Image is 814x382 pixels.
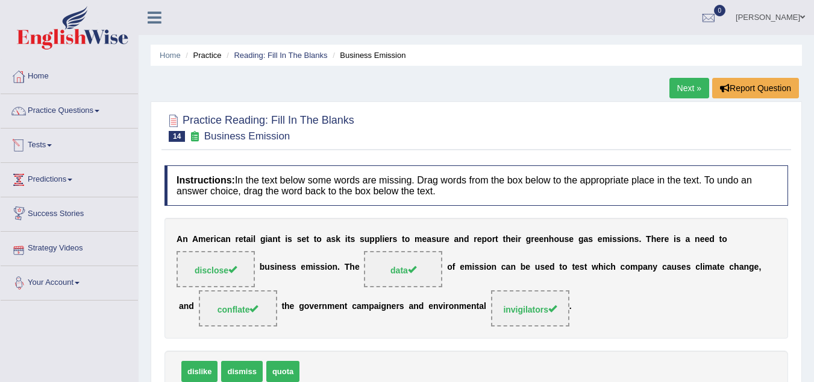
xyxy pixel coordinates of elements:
[739,263,744,272] b: a
[315,263,320,272] b: s
[549,263,555,272] b: d
[459,302,466,311] b: m
[206,234,211,244] b: e
[331,234,336,244] b: s
[399,302,404,311] b: s
[183,49,221,61] li: Practice
[471,302,477,311] b: n
[339,302,345,311] b: n
[598,234,603,244] b: e
[459,234,464,244] b: n
[179,302,184,311] b: a
[1,266,138,296] a: Your Account
[413,302,419,311] b: n
[653,263,657,272] b: y
[396,302,399,311] b: r
[381,302,386,311] b: g
[436,234,442,244] b: u
[465,263,472,272] b: m
[188,131,201,142] small: Exam occurring question
[643,263,648,272] b: a
[664,234,669,244] b: e
[278,234,281,244] b: t
[539,234,544,244] b: e
[221,234,225,244] b: a
[610,234,612,244] b: i
[534,234,539,244] b: e
[287,234,292,244] b: s
[333,263,338,272] b: n
[535,263,540,272] b: u
[355,263,360,272] b: e
[314,302,319,311] b: e
[443,302,445,311] b: i
[503,305,557,314] span: invigilators
[477,234,482,244] b: e
[301,263,305,272] b: e
[714,5,726,16] span: 0
[518,234,521,244] b: r
[717,263,720,272] b: t
[445,302,448,311] b: r
[447,263,452,272] b: o
[265,263,270,272] b: u
[268,234,272,244] b: a
[304,302,310,311] b: o
[521,263,526,272] b: b
[181,361,218,382] span: dislike
[365,234,370,244] b: u
[236,234,239,244] b: r
[1,60,138,90] a: Home
[382,234,384,244] b: i
[192,234,198,244] b: A
[572,263,575,272] b: t
[598,263,604,272] b: h
[1,163,138,193] a: Predictions
[744,263,749,272] b: n
[374,302,379,311] b: a
[677,263,681,272] b: s
[334,302,339,311] b: e
[501,263,506,272] b: c
[169,131,185,142] span: 14
[667,263,672,272] b: a
[375,234,380,244] b: p
[452,263,456,272] b: f
[545,263,549,272] b: e
[419,302,424,311] b: d
[362,302,369,311] b: m
[575,263,580,272] b: e
[427,234,431,244] b: a
[253,234,255,244] b: l
[265,234,268,244] b: i
[349,263,355,272] b: h
[624,234,629,244] b: o
[482,234,487,244] b: p
[428,302,433,311] b: e
[578,234,584,244] b: g
[495,234,498,244] b: t
[686,263,691,272] b: s
[1,232,138,262] a: Strategy Videos
[316,234,322,244] b: o
[634,234,639,244] b: s
[700,263,703,272] b: l
[637,263,643,272] b: p
[357,302,362,311] b: a
[549,234,554,244] b: h
[442,234,445,244] b: r
[439,302,443,311] b: v
[390,266,416,275] span: data
[592,263,598,272] b: w
[260,234,266,244] b: g
[477,302,480,311] b: t
[330,49,405,61] li: Business Emission
[327,234,331,244] b: a
[510,263,516,272] b: n
[195,266,237,275] span: disclose
[629,234,634,244] b: n
[491,263,496,272] b: n
[583,234,588,244] b: a
[700,234,705,244] b: e
[251,234,253,244] b: i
